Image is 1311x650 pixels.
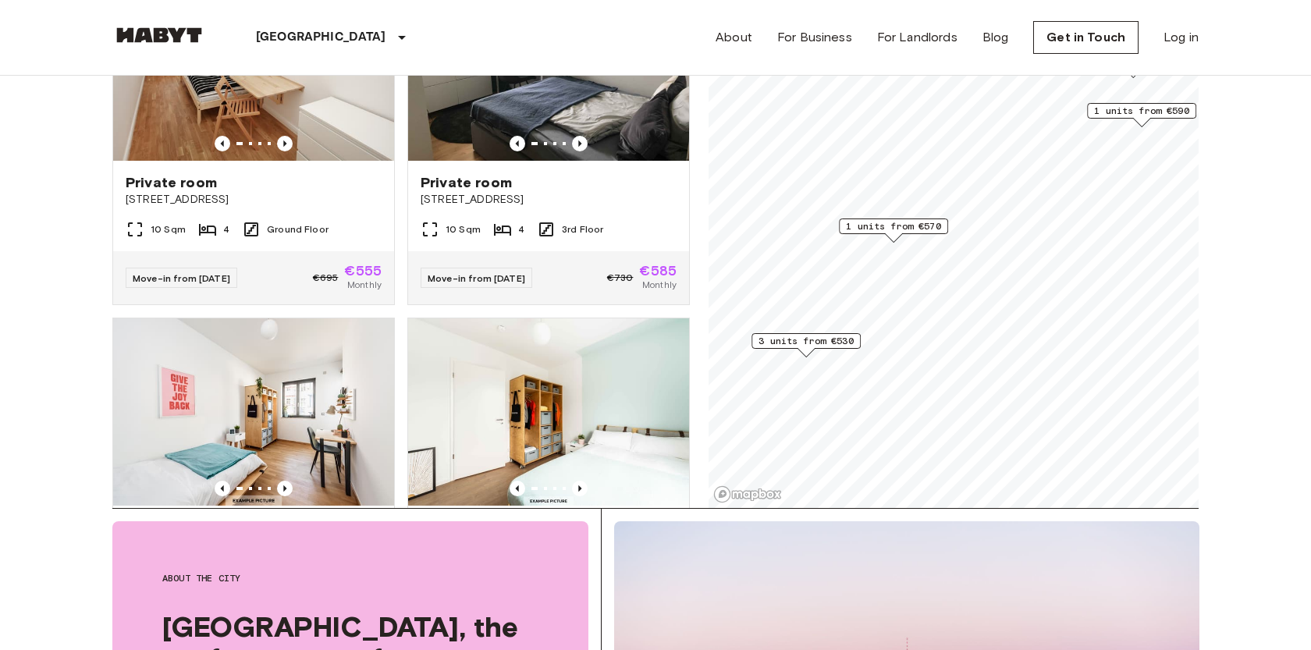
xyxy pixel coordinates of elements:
[112,27,206,43] img: Habyt
[639,264,677,278] span: €585
[518,222,524,236] span: 4
[982,28,1009,47] a: Blog
[313,271,339,285] span: €695
[126,192,382,208] span: [STREET_ADDRESS]
[446,222,481,236] span: 10 Sqm
[112,318,395,650] a: Marketing picture of unit DE-01-09-044-01QPrevious imagePrevious imagePrivate room[PERSON_NAME][S...
[716,28,752,47] a: About
[877,28,957,47] a: For Landlords
[256,28,386,47] p: [GEOGRAPHIC_DATA]
[133,272,230,284] span: Move-in from [DATE]
[777,28,852,47] a: For Business
[1033,21,1139,54] a: Get in Touch
[223,222,229,236] span: 4
[407,318,690,650] a: Marketing picture of unit DE-01-09-011-04QPrevious imagePrevious imagePrivate room[PERSON_NAME][S...
[428,272,525,284] span: Move-in from [DATE]
[572,136,588,151] button: Previous image
[510,481,525,496] button: Previous image
[267,222,329,236] span: Ground Floor
[215,481,230,496] button: Previous image
[1164,28,1199,47] a: Log in
[162,571,538,585] span: About the city
[344,264,382,278] span: €555
[713,485,782,503] a: Mapbox logo
[1087,103,1196,127] div: Map marker
[562,222,603,236] span: 3rd Floor
[347,278,382,292] span: Monthly
[839,218,948,243] div: Map marker
[408,318,689,506] img: Marketing picture of unit DE-01-09-011-04Q
[1094,104,1189,118] span: 1 units from €590
[642,278,677,292] span: Monthly
[421,192,677,208] span: [STREET_ADDRESS]
[113,318,394,506] img: Marketing picture of unit DE-01-09-044-01Q
[607,271,634,285] span: €730
[277,136,293,151] button: Previous image
[510,136,525,151] button: Previous image
[751,333,861,357] div: Map marker
[151,222,186,236] span: 10 Sqm
[572,481,588,496] button: Previous image
[126,173,217,192] span: Private room
[215,136,230,151] button: Previous image
[846,219,941,233] span: 1 units from €570
[421,173,512,192] span: Private room
[277,481,293,496] button: Previous image
[759,334,854,348] span: 3 units from €530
